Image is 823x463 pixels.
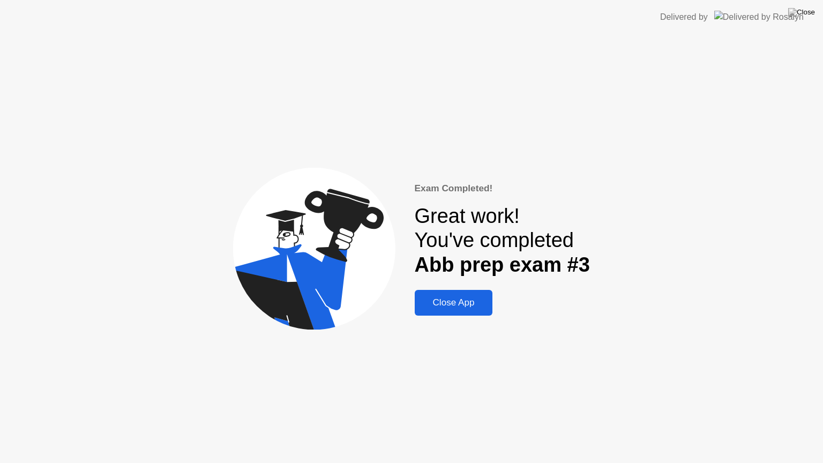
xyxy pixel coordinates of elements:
[788,8,815,17] img: Close
[714,11,804,23] img: Delivered by Rosalyn
[415,182,590,196] div: Exam Completed!
[418,297,490,308] div: Close App
[415,290,493,316] button: Close App
[415,253,590,276] b: Abb prep exam #3
[660,11,708,24] div: Delivered by
[415,204,590,278] div: Great work! You've completed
